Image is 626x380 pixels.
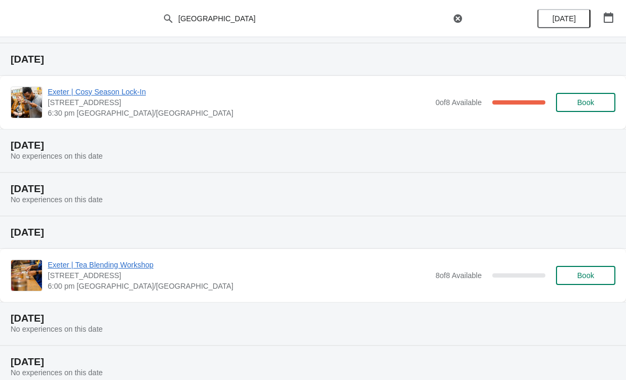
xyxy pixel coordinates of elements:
[577,98,594,107] span: Book
[48,97,430,108] span: [STREET_ADDRESS]
[537,9,590,28] button: [DATE]
[11,87,42,118] img: Exeter | Cosy Season Lock-In | 46 High Street, Exeter EX4 3DJ, UK | 6:30 pm Europe/London
[11,357,615,367] h2: [DATE]
[178,9,450,28] input: Search
[11,368,103,377] span: No experiences on this date
[11,152,103,160] span: No experiences on this date
[48,87,430,97] span: Exeter | Cosy Season Lock-In
[11,260,42,291] img: Exeter | Tea Blending Workshop | 46 High Street, Exeter, EX4 3DJ | 6:00 pm Europe/London
[48,108,430,118] span: 6:30 pm [GEOGRAPHIC_DATA]/[GEOGRAPHIC_DATA]
[11,325,103,333] span: No experiences on this date
[556,93,615,112] button: Book
[11,195,103,204] span: No experiences on this date
[48,260,430,270] span: Exeter | Tea Blending Workshop
[11,184,615,194] h2: [DATE]
[556,266,615,285] button: Book
[11,313,615,324] h2: [DATE]
[577,271,594,280] span: Book
[11,227,615,238] h2: [DATE]
[48,270,430,281] span: [STREET_ADDRESS]
[11,140,615,151] h2: [DATE]
[552,14,576,23] span: [DATE]
[48,281,430,291] span: 6:00 pm [GEOGRAPHIC_DATA]/[GEOGRAPHIC_DATA]
[453,13,463,24] button: Clear
[436,271,482,280] span: 8 of 8 Available
[436,98,482,107] span: 0 of 8 Available
[11,54,615,65] h2: [DATE]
